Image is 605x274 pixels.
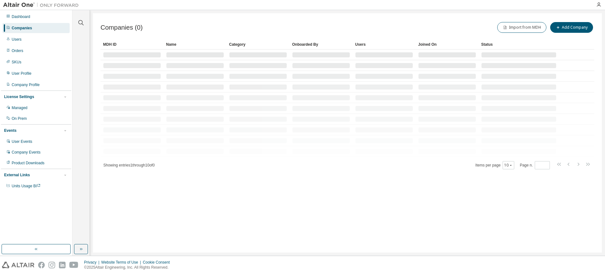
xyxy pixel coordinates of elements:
p: © 2025 Altair Engineering, Inc. All Rights Reserved. [84,265,174,270]
button: Import from MDH [497,22,546,33]
div: Status [481,39,556,50]
span: Showing entries 1 through 10 of 0 [103,163,155,167]
div: Events [4,128,16,133]
div: Category [229,39,287,50]
div: Users [355,39,413,50]
div: On Prem [12,116,27,121]
div: MDH ID [103,39,161,50]
div: Product Downloads [12,160,44,166]
div: Company Profile [12,82,40,87]
div: Dashboard [12,14,30,19]
img: instagram.svg [49,262,55,268]
span: Items per page [475,161,514,169]
img: Altair One [3,2,82,8]
span: Units Usage BI [12,184,41,188]
img: facebook.svg [38,262,45,268]
div: Privacy [84,260,101,265]
div: License Settings [4,94,34,99]
div: Company Events [12,150,40,155]
div: User Events [12,139,32,144]
div: Orders [12,48,23,53]
span: Page n. [520,161,550,169]
div: SKUs [12,60,21,65]
button: 10 [504,163,513,168]
div: Companies [12,26,32,31]
button: Add Company [550,22,593,33]
div: Name [166,39,224,50]
div: Joined On [418,39,476,50]
div: Users [12,37,21,42]
div: Managed [12,105,27,110]
div: External Links [4,172,30,178]
div: User Profile [12,71,32,76]
div: Website Terms of Use [101,260,143,265]
img: altair_logo.svg [2,262,34,268]
img: youtube.svg [69,262,78,268]
img: linkedin.svg [59,262,66,268]
div: Onboarded By [292,39,350,50]
span: Companies (0) [101,24,143,31]
div: Cookie Consent [143,260,173,265]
